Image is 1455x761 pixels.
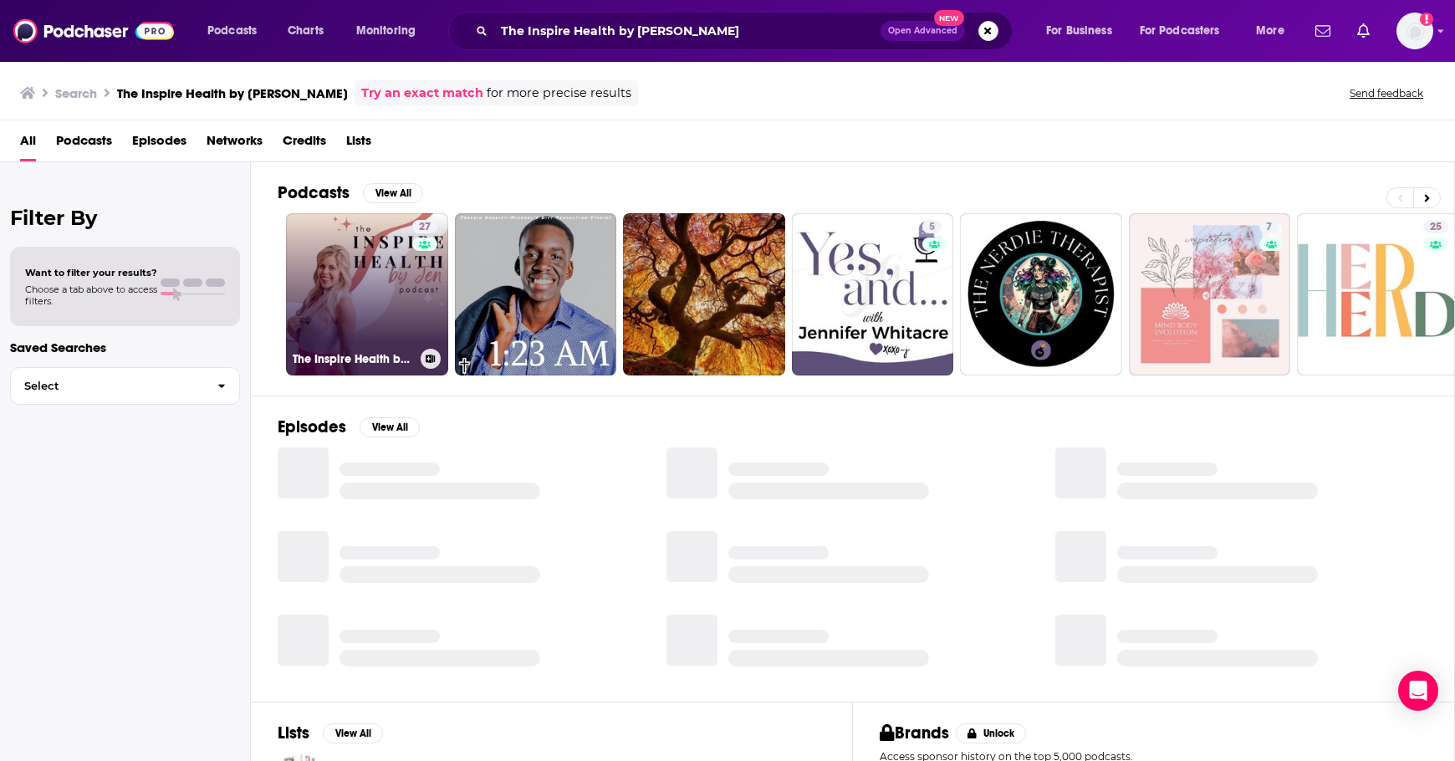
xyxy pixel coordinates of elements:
img: Podchaser - Follow, Share and Rate Podcasts [13,15,174,47]
span: Monitoring [356,19,416,43]
h2: Lists [278,723,309,743]
a: Podcasts [56,127,112,161]
h3: Search [55,85,97,101]
p: Saved Searches [10,340,240,355]
h2: Episodes [278,416,346,437]
span: 25 [1430,219,1442,236]
button: open menu [1244,18,1305,44]
span: New [934,10,964,26]
a: EpisodesView All [278,416,420,437]
h2: Podcasts [278,182,350,203]
button: open menu [345,18,437,44]
button: View All [323,723,383,743]
input: Search podcasts, credits, & more... [494,18,881,44]
span: for more precise results [487,84,631,103]
button: Send feedback [1345,86,1428,100]
span: 27 [419,219,431,236]
button: Unlock [956,723,1027,743]
a: PodcastsView All [278,182,423,203]
div: Search podcasts, credits, & more... [464,12,1029,50]
a: Credits [283,127,326,161]
div: Open Intercom Messenger [1398,671,1438,711]
a: Lists [346,127,371,161]
button: Select [10,367,240,405]
span: For Business [1046,19,1112,43]
a: Show notifications dropdown [1309,17,1337,45]
button: open menu [1129,18,1244,44]
a: 27 [412,220,437,233]
a: Charts [277,18,334,44]
button: Open AdvancedNew [881,21,965,41]
button: Show profile menu [1396,13,1433,49]
span: Podcasts [207,19,257,43]
span: Choose a tab above to access filters. [25,283,157,307]
span: For Podcasters [1140,19,1220,43]
button: View All [360,417,420,437]
a: ListsView All [278,723,383,743]
h2: Brands [880,723,949,743]
button: View All [363,183,423,203]
span: 5 [929,219,935,236]
a: 5 [922,220,942,233]
a: Try an exact match [361,84,483,103]
h3: The Inspire Health by [PERSON_NAME] [293,352,414,366]
span: Open Advanced [888,27,957,35]
h2: Filter By [10,206,240,230]
a: All [20,127,36,161]
span: 7 [1266,219,1272,236]
a: 27The Inspire Health by [PERSON_NAME] [286,213,448,375]
span: More [1256,19,1284,43]
span: Logged in as Ashley_Beenen [1396,13,1433,49]
span: Select [11,380,204,391]
a: Show notifications dropdown [1350,17,1376,45]
h3: The Inspire Health by [PERSON_NAME] [117,85,348,101]
span: Want to filter your results? [25,267,157,278]
a: 5 [792,213,954,375]
button: open menu [1034,18,1133,44]
a: Episodes [132,127,186,161]
a: 7 [1259,220,1279,233]
img: User Profile [1396,13,1433,49]
button: open menu [196,18,278,44]
svg: Add a profile image [1420,13,1433,26]
a: 25 [1423,220,1448,233]
a: 7 [1129,213,1291,375]
span: Charts [288,19,324,43]
a: Networks [207,127,263,161]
